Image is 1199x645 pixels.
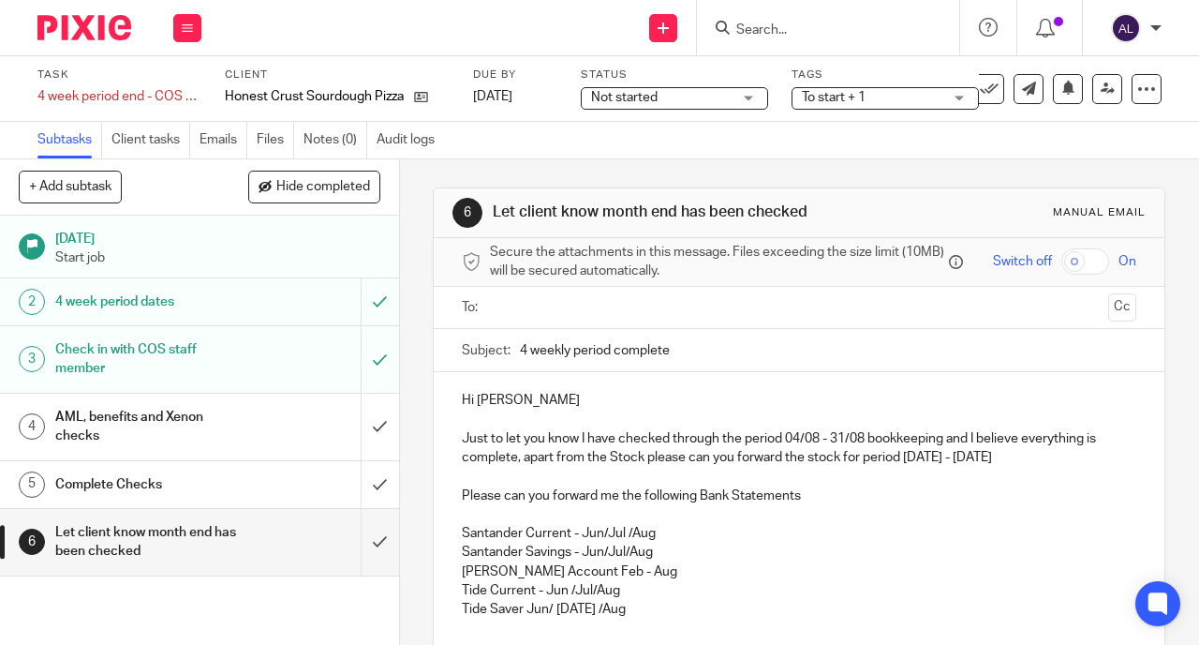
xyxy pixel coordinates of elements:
label: Task [37,67,201,82]
label: Subject: [462,341,511,360]
p: Hi [PERSON_NAME] [462,391,1136,410]
div: Manual email [1053,205,1146,220]
span: Switch off [993,252,1052,271]
p: [PERSON_NAME] Account Feb - Aug [462,562,1136,581]
p: Please can you forward me the following Bank Statements [462,487,1136,505]
h1: Let client know month end has been checked [493,202,839,222]
h1: Complete Checks [55,471,246,499]
label: To: [462,298,482,317]
p: Santander Current - Jun/Jul /Aug [462,524,1136,543]
span: Not started [591,91,658,104]
div: 3 [19,346,45,372]
p: Start job [55,248,380,267]
a: Audit logs [377,122,444,158]
div: 5 [19,472,45,498]
div: 2 [19,289,45,315]
span: Hide completed [276,180,370,195]
p: Tide Current - Jun /Jul/Aug [462,581,1136,600]
div: 4 [19,413,45,440]
span: [DATE] [473,90,512,103]
h1: 4 week period dates [55,288,246,316]
img: Pixie [37,15,131,40]
div: 6 [19,529,45,555]
h1: [DATE] [55,225,380,248]
h1: AML, benefits and Xenon checks [55,403,246,451]
a: Emails [200,122,247,158]
div: 6 [452,198,482,228]
button: Cc [1108,293,1136,322]
p: Santander Savings - Jun/Jul/Aug [462,543,1136,562]
span: Secure the attachments in this message. Files exceeding the size limit (10MB) will be secured aut... [490,243,944,281]
div: 4 week period end - COS completes bookkeeping - Honest Crust - Xero - August 2025 [37,87,201,106]
button: + Add subtask [19,171,122,202]
div: 4 week period end - COS completes bookkeeping - Honest Crust - Xero - [DATE] [37,87,201,106]
p: Tide Saver Jun/ [DATE] /Aug [462,600,1136,619]
a: Subtasks [37,122,102,158]
a: Files [257,122,294,158]
label: Status [581,67,768,82]
h1: Check in with COS staff member [55,336,246,383]
a: Notes (0) [303,122,367,158]
label: Client [225,67,450,82]
label: Tags [792,67,979,82]
input: Search [734,22,903,39]
span: To start + 1 [802,91,866,104]
button: Hide completed [248,171,380,202]
h1: Let client know month end has been checked [55,518,246,566]
label: Due by [473,67,557,82]
p: Just to let you know I have checked through the period 04/08 - 31/08 bookkeeping and I believe ev... [462,429,1136,468]
span: On [1118,252,1136,271]
p: Honest Crust Sourdough Pizza Ltd [225,87,405,106]
img: svg%3E [1111,13,1141,43]
a: Client tasks [111,122,190,158]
